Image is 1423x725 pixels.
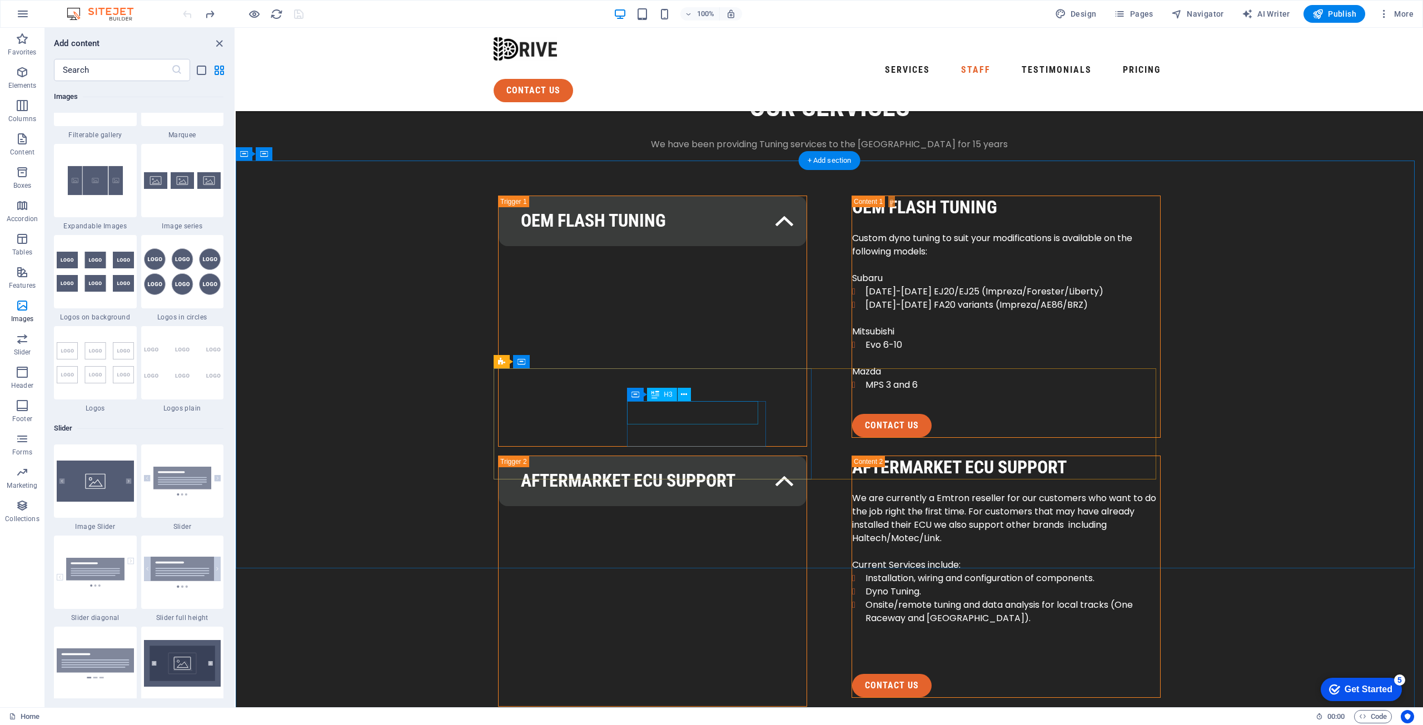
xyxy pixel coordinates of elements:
h6: 100% [697,7,715,21]
button: 100% [680,7,720,21]
span: H3 [664,391,672,398]
img: logos-on-background.svg [57,252,134,292]
div: Image series [141,144,224,231]
span: Publish [1312,8,1356,19]
img: slider-wide-dots1.svg [57,648,134,678]
img: logos-in-circles.svg [144,248,221,295]
button: reload [270,7,283,21]
button: grid-view [212,63,226,77]
p: Marketing [7,481,37,490]
img: slider-full-height.svg [144,557,221,587]
button: More [1374,5,1418,23]
button: close panel [212,37,226,50]
img: logos-plain.svg [144,347,221,379]
div: Design (Ctrl+Alt+Y) [1051,5,1101,23]
span: Slider diagonal [54,613,137,622]
span: Pages [1114,8,1153,19]
span: Logos plain [141,404,224,413]
p: Features [9,281,36,290]
span: Marquee [141,131,224,139]
p: Header [11,381,33,390]
span: Image Slider [54,522,137,531]
div: Logos [54,326,137,413]
button: Design [1051,5,1101,23]
img: slider.svg [144,467,221,496]
span: Design [1055,8,1097,19]
span: Slider full height [141,613,224,622]
img: image-slider-on-background.svg [144,640,221,687]
img: Editor Logo [64,7,147,21]
p: Content [10,148,34,157]
p: Collections [5,514,39,523]
h6: Session time [1316,710,1345,723]
div: + Add section [799,151,860,170]
button: Pages [1109,5,1157,23]
p: Accordion [7,214,38,223]
span: : [1335,712,1337,721]
span: Logos on background [54,313,137,322]
p: Tables [12,248,32,257]
div: Get Started 5 items remaining, 0% complete [6,6,87,29]
p: Favorites [8,48,36,57]
div: Slider diagonal [54,536,137,622]
button: Code [1354,710,1392,723]
span: Slider [141,522,224,531]
button: Click here to leave preview mode and continue editing [247,7,261,21]
p: Forms [12,448,32,457]
p: Columns [8,114,36,123]
img: slider-diagonal.svg [57,558,134,587]
i: Reload page [270,8,283,21]
span: More [1379,8,1414,19]
i: On resize automatically adjust zoom level to fit chosen device. [726,9,736,19]
h6: Slider [54,422,223,435]
button: Navigator [1167,5,1228,23]
button: Publish [1303,5,1365,23]
span: AI Writer [1242,8,1290,19]
div: 5 [79,2,91,13]
p: Elements [8,81,37,90]
span: Code [1359,710,1387,723]
p: Images [11,314,34,323]
div: Logos on background [54,235,137,322]
button: AI Writer [1237,5,1295,23]
div: Slider [141,444,224,531]
div: Logos plain [141,326,224,413]
span: Logos in circles [141,313,224,322]
span: Logos [54,404,137,413]
button: list-view [195,63,208,77]
img: image-series.svg [144,172,221,189]
div: Logos in circles [141,235,224,322]
span: Filterable gallery [54,131,137,139]
h6: Add content [54,37,100,50]
a: Click to cancel selection. Double-click to open Pages [9,710,39,723]
span: Navigator [1171,8,1224,19]
p: Slider [14,348,31,357]
span: Expandable Images [54,222,137,231]
div: Image Slider [54,444,137,531]
span: 00 00 [1327,710,1345,723]
div: Get Started [30,12,78,22]
input: Search [54,59,171,81]
div: Slider full height [141,536,224,622]
p: Boxes [13,181,32,190]
img: logos.svg [57,342,134,383]
img: ThumbnailImagesexpandonhover-36ZUYZMV_m5FMWoc2QEMTg.svg [57,155,134,206]
span: Image series [141,222,224,231]
div: Expandable Images [54,144,137,231]
i: Redo: Move elements (Ctrl+Y, ⌘+Y) [203,8,216,21]
button: redo [203,7,216,21]
button: Usercentrics [1401,710,1414,723]
h6: Images [54,90,223,103]
img: image-slider.svg [57,461,134,502]
p: Footer [12,414,32,423]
